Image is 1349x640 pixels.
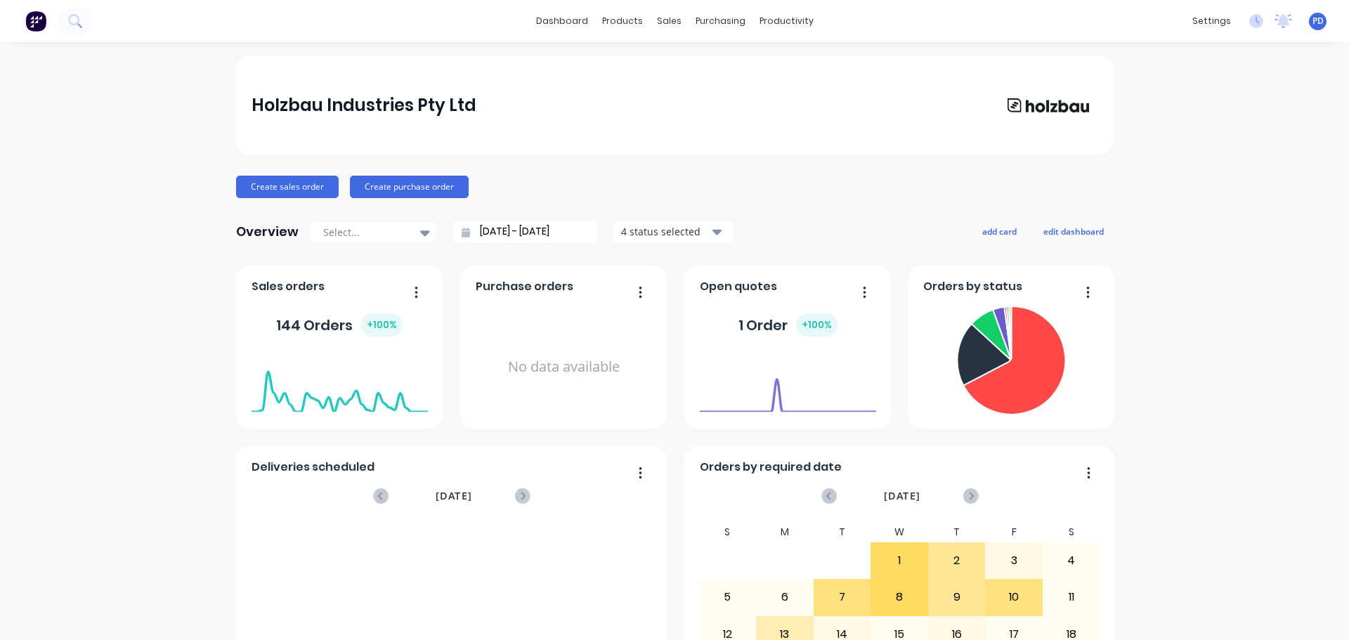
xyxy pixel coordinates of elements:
[738,313,838,337] div: 1 Order
[1043,543,1100,578] div: 4
[689,11,752,32] div: purchasing
[796,313,838,337] div: + 100 %
[650,11,689,32] div: sales
[252,278,325,295] span: Sales orders
[1043,522,1100,542] div: S
[929,580,985,615] div: 9
[928,522,986,542] div: T
[236,218,299,246] div: Overview
[700,278,777,295] span: Open quotes
[621,224,710,239] div: 4 status selected
[884,488,920,504] span: [DATE]
[814,580,871,615] div: 7
[986,580,1042,615] div: 10
[236,176,339,198] button: Create sales order
[1312,15,1324,27] span: PD
[613,221,733,242] button: 4 status selected
[756,522,814,542] div: M
[700,459,842,476] span: Orders by required date
[973,222,1026,240] button: add card
[595,11,650,32] div: products
[476,301,652,433] div: No data available
[1034,222,1113,240] button: edit dashboard
[252,91,476,119] div: Holzbau Industries Pty Ltd
[814,522,871,542] div: T
[871,580,927,615] div: 8
[476,278,573,295] span: Purchase orders
[436,488,472,504] span: [DATE]
[1185,11,1238,32] div: settings
[923,278,1022,295] span: Orders by status
[276,313,403,337] div: 144 Orders
[699,522,757,542] div: S
[757,580,813,615] div: 6
[929,543,985,578] div: 2
[1043,580,1100,615] div: 11
[985,522,1043,542] div: F
[986,543,1042,578] div: 3
[25,11,46,32] img: Factory
[752,11,821,32] div: productivity
[999,91,1097,120] img: Holzbau Industries Pty Ltd
[529,11,595,32] a: dashboard
[871,543,927,578] div: 1
[700,580,756,615] div: 5
[350,176,469,198] button: Create purchase order
[361,313,403,337] div: + 100 %
[252,459,374,476] span: Deliveries scheduled
[871,522,928,542] div: W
